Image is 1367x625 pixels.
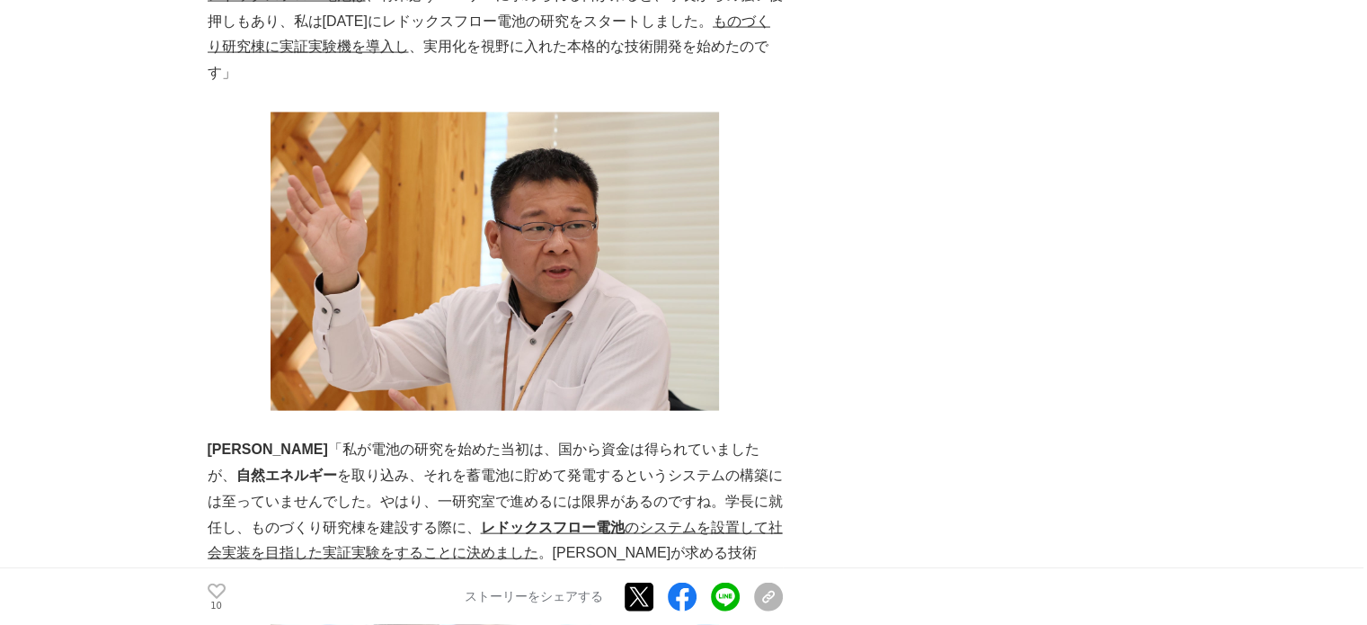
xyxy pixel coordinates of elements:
u: レドックスフロー電池 [481,520,625,535]
p: ストーリーをシェアする [465,589,603,605]
p: 10 [208,601,226,610]
strong: [PERSON_NAME] [208,442,328,457]
img: thumbnail_e7823e20-733c-11f0-9e36-f748d2f68c38.JPG [271,112,719,412]
strong: 自然エネルギー [236,468,337,483]
p: 「私が電池の研究を始めた当初は、国から資金は得られていましたが、 を取り込み、それを蓄電池に貯めて発電するというシステムの構築には至っていませんでした。やはり、一研究室で進めるには限界があるので... [208,437,783,593]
